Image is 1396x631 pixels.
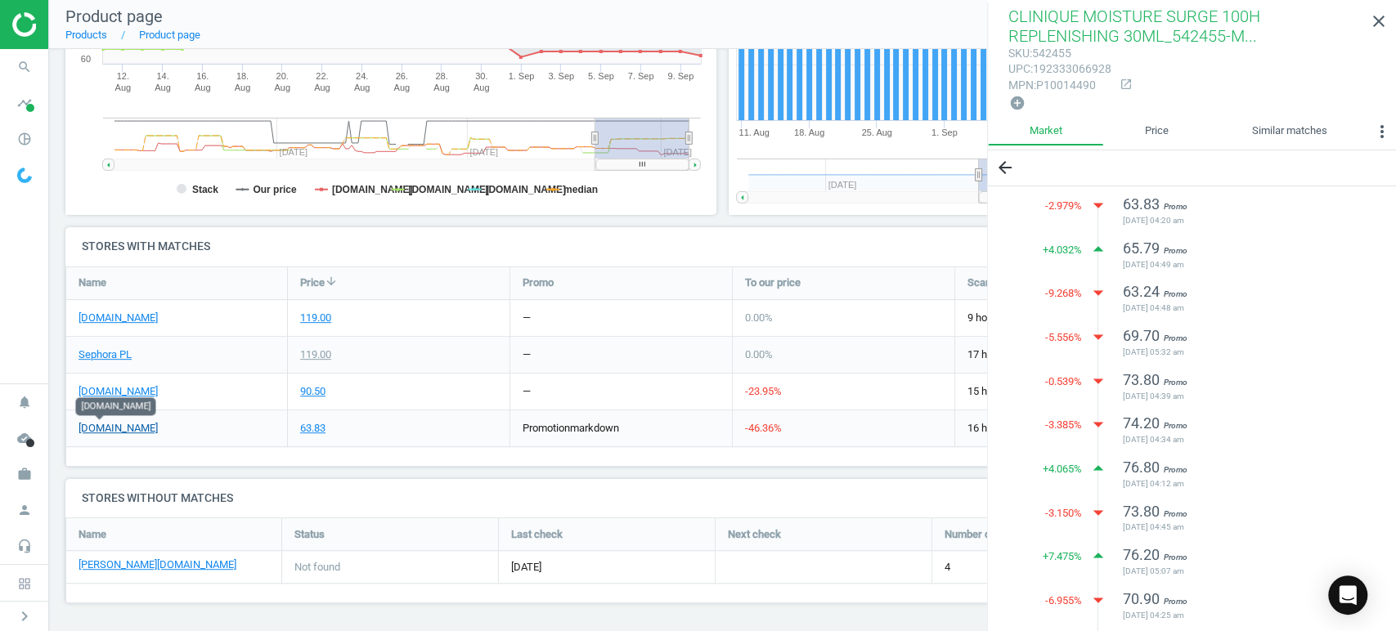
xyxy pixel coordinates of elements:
span: [DATE] 04:34 am [1123,434,1355,445]
span: + 7.475 % [1043,549,1082,564]
tspan: Aug [195,83,211,92]
tspan: median [563,184,598,195]
span: 69.70 [1123,327,1160,344]
span: [DATE] 04:48 am [1123,302,1355,314]
span: -2.979 % [1045,199,1082,213]
tspan: 24. [356,71,368,81]
tspan: Aug [433,83,450,92]
span: -0.539 % [1045,374,1082,389]
span: 9 hours ago [967,311,1165,325]
span: Status [294,527,325,542]
span: 63.24 [1123,283,1160,300]
i: arrow_drop_down [1086,324,1111,349]
i: open_in_new [1120,78,1133,91]
span: 74.20 [1123,414,1160,432]
div: — [523,311,531,325]
div: Open Intercom Messenger [1328,575,1367,615]
span: Number of checks [945,527,1031,542]
span: [DATE] [511,560,702,575]
span: 73.80 [1123,503,1160,520]
span: Promo [1164,509,1187,518]
a: [DOMAIN_NAME] [79,384,158,399]
span: upc [1008,62,1030,75]
tspan: 18. [236,71,249,81]
div: — [523,384,531,399]
tspan: Stack [192,184,218,195]
i: work [9,459,40,490]
i: close [1369,11,1389,31]
span: 73.80 [1123,371,1160,388]
button: chevron_right [4,606,45,627]
i: chevron_right [15,606,34,626]
span: [DATE] 04:20 am [1123,215,1355,226]
tspan: [DOMAIN_NAME] [332,184,413,195]
tspan: 1. Sep [509,71,535,81]
i: more_vert [1372,122,1392,141]
tspan: Aug [115,83,132,92]
div: 119.00 [300,311,331,325]
i: arrow_drop_down [1086,588,1111,612]
tspan: 5. Sep [588,71,614,81]
span: Promo [1164,333,1187,342]
span: 65.79 [1123,239,1160,257]
h4: Stores with matches [65,227,1380,266]
span: 0.00 % [745,311,773,324]
span: [DATE] 04:39 am [1123,391,1355,402]
span: -6.955 % [1045,593,1082,608]
tspan: Aug [155,83,171,92]
div: : P10014490 [1008,78,1111,93]
a: Market [988,118,1103,145]
i: timeline [9,87,40,119]
span: 15 hours ago [967,384,1165,399]
span: Promo [1164,378,1187,387]
i: pie_chart_outlined [9,123,40,154]
tspan: Aug [235,83,251,92]
span: Promo [1164,246,1187,255]
i: notifications [9,387,40,418]
span: [DATE] 04:49 am [1123,259,1355,271]
span: Name [79,275,106,290]
div: [DOMAIN_NAME] [75,397,155,415]
button: arrow_back [988,150,1022,186]
span: 76.80 [1123,459,1160,476]
i: arrow_drop_down [1086,280,1111,305]
a: open_in_new [1111,78,1133,92]
i: headset_mic [9,530,40,562]
div: : 192333066928 [1008,61,1111,77]
a: Similar matches [1210,118,1368,145]
tspan: 28. [436,71,448,81]
tspan: 7. Sep [628,71,654,81]
i: arrow_drop_down [1086,412,1111,436]
span: 17 hours ago [967,347,1165,362]
span: 70.90 [1123,590,1160,607]
tspan: 25. Aug [862,128,892,137]
span: Promo [1164,289,1187,298]
span: -9.268 % [1045,286,1082,301]
span: + 4.032 % [1043,243,1082,257]
span: Promo [523,275,554,290]
div: : 542455 [1008,46,1111,61]
span: promotion [523,422,570,434]
tspan: 26. [396,71,408,81]
tspan: 12. [117,71,129,81]
tspan: [DOMAIN_NAME] [409,184,490,195]
span: markdown [570,422,619,434]
span: [DATE] 04:12 am [1123,478,1355,490]
h4: Stores without matches [65,479,1380,517]
i: add_circle [1009,95,1026,111]
span: Not found [294,560,340,575]
span: [DATE] 05:32 am [1123,347,1355,358]
tspan: Aug [354,83,370,92]
span: To our price [745,275,801,290]
div: — [523,347,531,362]
tspan: Aug [394,83,411,92]
span: Product page [65,7,163,26]
i: person [9,495,40,526]
img: ajHJNr6hYgQAAAAASUVORK5CYII= [12,12,128,37]
span: Price [300,275,325,290]
div: 63.83 [300,421,325,436]
text: 60 [81,54,91,64]
a: Sephora PL [79,347,132,362]
div: 90.50 [300,384,325,399]
span: Next check [728,527,781,542]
